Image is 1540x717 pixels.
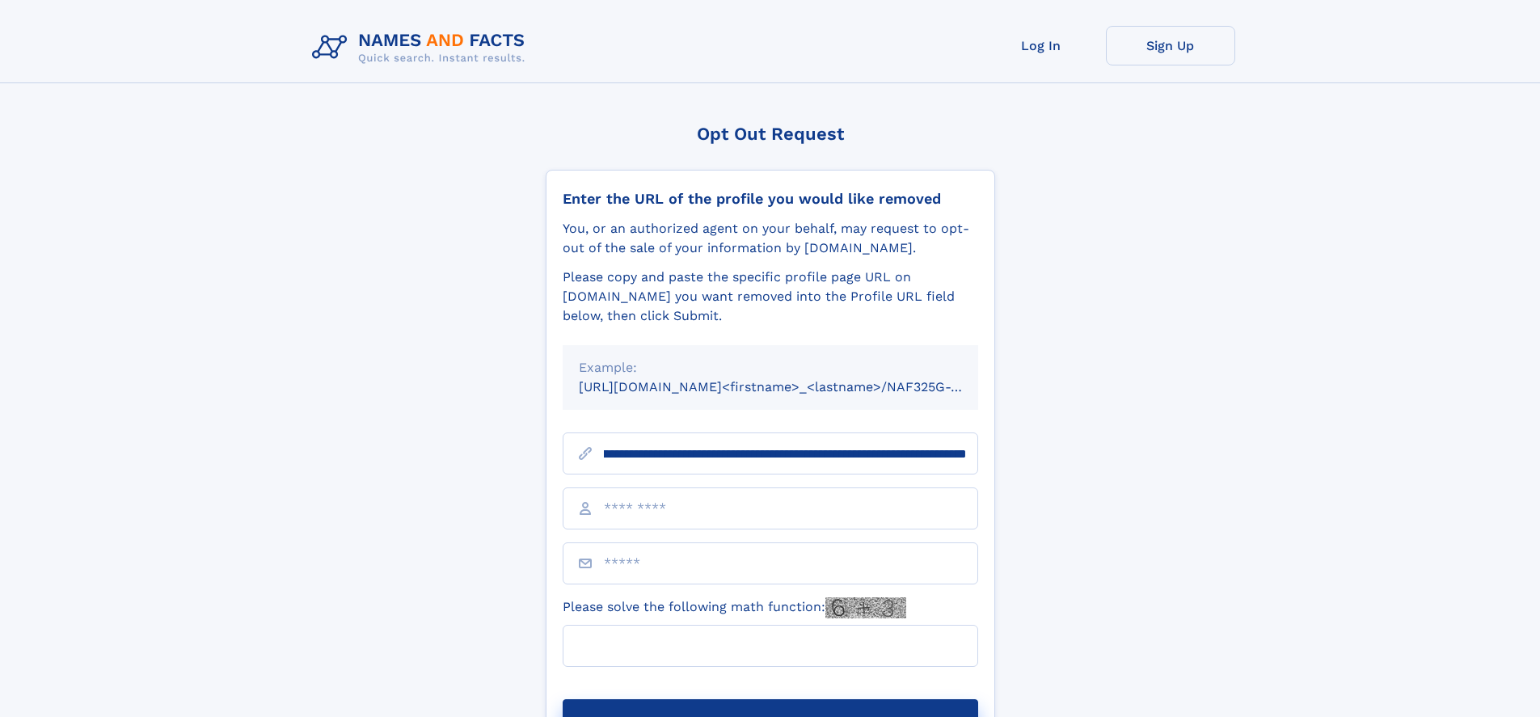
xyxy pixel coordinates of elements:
[1106,26,1235,65] a: Sign Up
[977,26,1106,65] a: Log In
[563,597,906,618] label: Please solve the following math function:
[563,190,978,208] div: Enter the URL of the profile you would like removed
[563,219,978,258] div: You, or an authorized agent on your behalf, may request to opt-out of the sale of your informatio...
[563,268,978,326] div: Please copy and paste the specific profile page URL on [DOMAIN_NAME] you want removed into the Pr...
[306,26,538,70] img: Logo Names and Facts
[579,379,1009,394] small: [URL][DOMAIN_NAME]<firstname>_<lastname>/NAF325G-xxxxxxxx
[579,358,962,377] div: Example:
[546,124,995,144] div: Opt Out Request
